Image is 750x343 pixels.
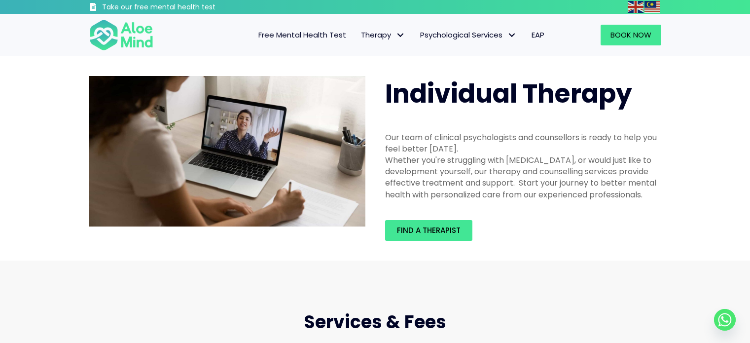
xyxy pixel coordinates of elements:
h3: Take our free mental health test [102,2,268,12]
span: EAP [532,30,544,40]
span: Find a therapist [397,225,461,235]
span: Therapy [361,30,405,40]
a: Find a therapist [385,220,472,241]
a: Malay [644,1,661,12]
span: Individual Therapy [385,76,632,112]
a: Whatsapp [714,309,736,331]
a: Free Mental Health Test [251,25,354,45]
span: Therapy: submenu [393,28,408,42]
div: Our team of clinical psychologists and counsellors is ready to help you feel better [DATE]. [385,132,661,154]
nav: Menu [166,25,552,45]
span: Psychological Services: submenu [505,28,519,42]
span: Free Mental Health Test [258,30,346,40]
a: Take our free mental health test [89,2,268,14]
a: TherapyTherapy: submenu [354,25,413,45]
span: Services & Fees [304,309,446,335]
a: Psychological ServicesPsychological Services: submenu [413,25,524,45]
div: Whether you're struggling with [MEDICAL_DATA], or would just like to development yourself, our th... [385,154,661,200]
span: Psychological Services [420,30,517,40]
img: ms [644,1,660,13]
a: Book Now [601,25,661,45]
img: Aloe mind Logo [89,19,153,51]
a: EAP [524,25,552,45]
img: Therapy online individual [89,76,365,227]
img: en [628,1,643,13]
span: Book Now [610,30,651,40]
a: English [628,1,644,12]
